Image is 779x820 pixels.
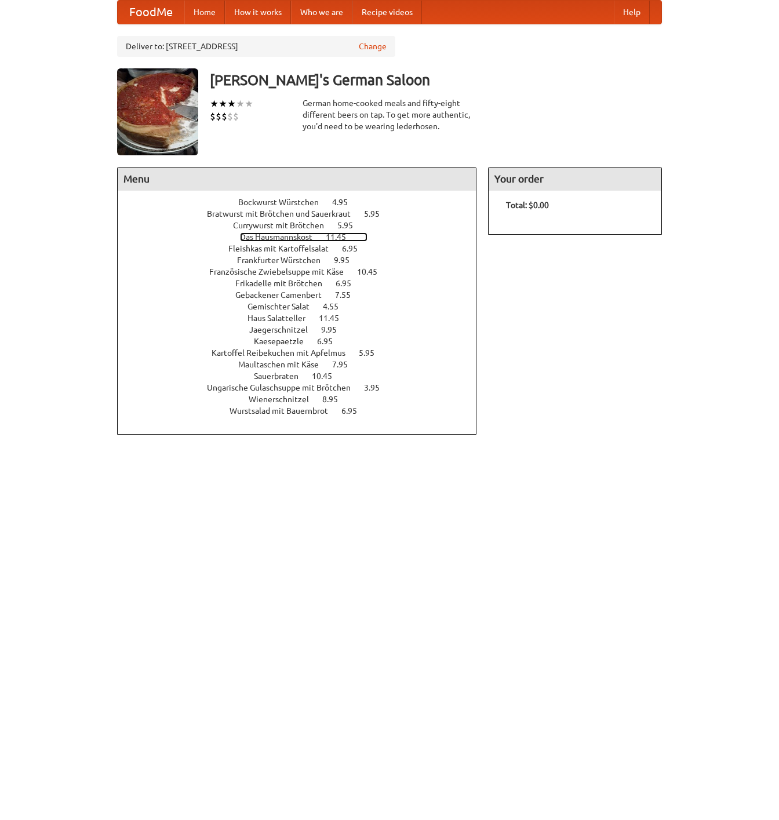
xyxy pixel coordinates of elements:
a: Home [184,1,225,24]
a: Jaegerschnitzel 9.95 [249,325,358,334]
li: $ [216,110,221,123]
span: 5.95 [359,348,386,358]
a: Ungarische Gulaschsuppe mit Brötchen 3.95 [207,383,401,392]
a: Wienerschnitzel 8.95 [249,395,359,404]
li: $ [227,110,233,123]
h4: Menu [118,167,476,191]
span: Currywurst mit Brötchen [233,221,336,230]
a: Who we are [291,1,352,24]
span: Gemischter Salat [247,302,321,311]
span: 10.45 [357,267,389,276]
span: Jaegerschnitzel [249,325,319,334]
span: 5.95 [337,221,365,230]
span: Frikadelle mit Brötchen [235,279,334,288]
li: ★ [236,97,245,110]
a: Sauerbraten 10.45 [254,371,354,381]
span: Maultaschen mit Käse [238,360,330,369]
div: Deliver to: [STREET_ADDRESS] [117,36,395,57]
a: Haus Salatteller 11.45 [247,314,361,323]
li: ★ [227,97,236,110]
a: How it works [225,1,291,24]
a: Gebackener Camenbert 7.55 [235,290,372,300]
span: Haus Salatteller [247,314,317,323]
span: 3.95 [364,383,391,392]
a: Maultaschen mit Käse 7.95 [238,360,369,369]
b: Total: $0.00 [506,201,549,210]
a: Fleishkas mit Kartoffelsalat 6.95 [228,244,379,253]
li: $ [233,110,239,123]
a: Frikadelle mit Brötchen 6.95 [235,279,373,288]
span: Bratwurst mit Brötchen und Sauerkraut [207,209,362,218]
span: 7.55 [335,290,362,300]
a: Kartoffel Reibekuchen mit Apfelmus 5.95 [212,348,396,358]
span: 4.95 [332,198,359,207]
li: ★ [245,97,253,110]
span: Fleishkas mit Kartoffelsalat [228,244,340,253]
span: Kaesepaetzle [254,337,315,346]
a: Bockwurst Würstchen 4.95 [238,198,369,207]
a: Recipe videos [352,1,422,24]
span: 4.55 [323,302,350,311]
li: $ [221,110,227,123]
span: 9.95 [321,325,348,334]
a: Frankfurter Würstchen 9.95 [237,256,371,265]
div: German home-cooked meals and fifty-eight different beers on tap. To get more authentic, you'd nee... [303,97,476,132]
li: $ [210,110,216,123]
span: Wurstsalad mit Bauernbrot [230,406,340,416]
h3: [PERSON_NAME]'s German Saloon [210,68,662,92]
a: Kaesepaetzle 6.95 [254,337,354,346]
a: Französische Zwiebelsuppe mit Käse 10.45 [209,267,399,276]
a: Das Hausmannskost 11.45 [240,232,367,242]
a: FoodMe [118,1,184,24]
span: 10.45 [312,371,344,381]
span: Sauerbraten [254,371,310,381]
span: 11.45 [319,314,351,323]
span: Gebackener Camenbert [235,290,333,300]
span: 6.95 [341,406,369,416]
span: Das Hausmannskost [240,232,324,242]
a: Gemischter Salat 4.55 [247,302,360,311]
span: 9.95 [334,256,361,265]
a: Wurstsalad mit Bauernbrot 6.95 [230,406,378,416]
li: ★ [210,97,219,110]
span: Wienerschnitzel [249,395,321,404]
img: angular.jpg [117,68,198,155]
span: 5.95 [364,209,391,218]
li: ★ [219,97,227,110]
span: Kartoffel Reibekuchen mit Apfelmus [212,348,357,358]
span: Bockwurst Würstchen [238,198,330,207]
a: Change [359,41,387,52]
span: 6.95 [317,337,344,346]
span: 11.45 [326,232,358,242]
span: 8.95 [322,395,350,404]
span: Ungarische Gulaschsuppe mit Brötchen [207,383,362,392]
h4: Your order [489,167,661,191]
span: 7.95 [332,360,359,369]
span: 6.95 [342,244,369,253]
span: Französische Zwiebelsuppe mit Käse [209,267,355,276]
a: Bratwurst mit Brötchen und Sauerkraut 5.95 [207,209,401,218]
a: Help [614,1,650,24]
a: Currywurst mit Brötchen 5.95 [233,221,374,230]
span: 6.95 [336,279,363,288]
span: Frankfurter Würstchen [237,256,332,265]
